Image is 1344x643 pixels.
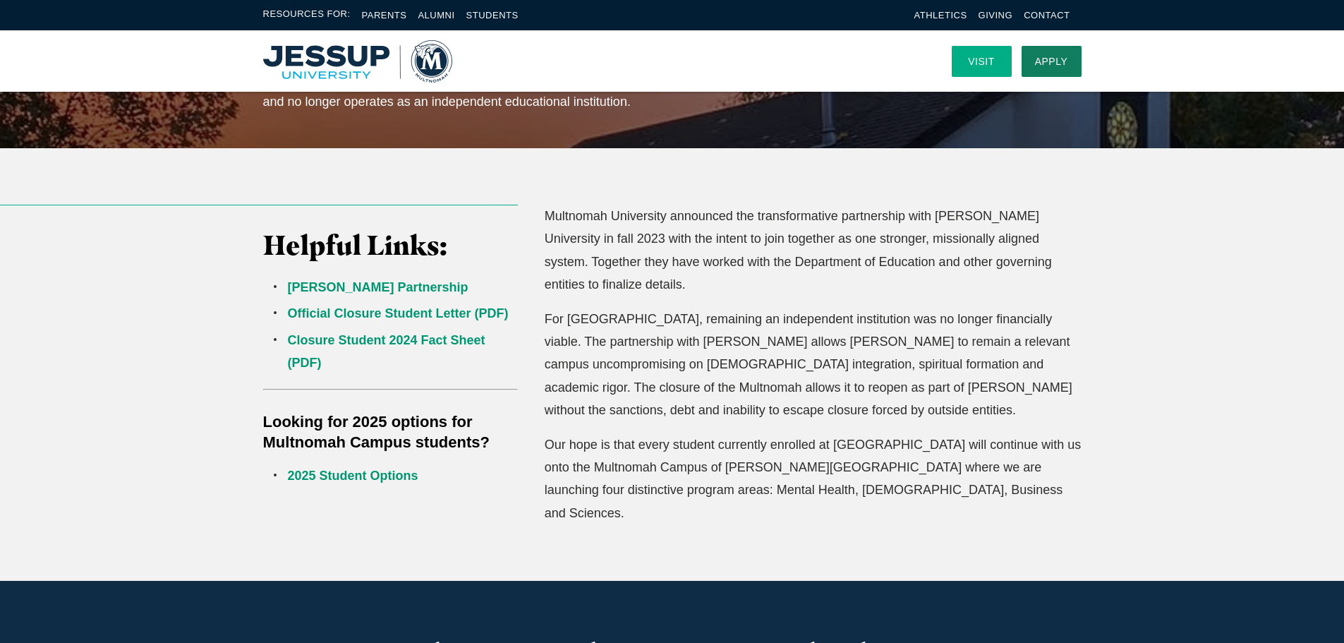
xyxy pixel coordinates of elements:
a: Apply [1022,46,1082,77]
a: Students [466,10,519,20]
a: Athletics [914,10,967,20]
a: Official Closure Student Letter (PDF) [288,306,509,320]
p: Multnomah University announced the transformative partnership with [PERSON_NAME] University in fa... [545,205,1082,296]
img: Multnomah University Logo [263,40,452,83]
h3: Helpful Links: [263,229,519,262]
a: Visit [952,46,1012,77]
p: Our hope is that every student currently enrolled at [GEOGRAPHIC_DATA] will continue with us onto... [545,433,1082,525]
a: 2025 Student Options [288,469,418,483]
h5: Looking for 2025 options for Multnomah Campus students? [263,411,519,454]
a: Contact [1024,10,1070,20]
a: Home [263,40,452,83]
p: For [GEOGRAPHIC_DATA], remaining an independent institution was no longer financially viable. The... [545,308,1082,422]
a: Parents [362,10,407,20]
a: Closure Student 2024 Fact Sheet (PDF) [288,333,485,370]
a: Alumni [418,10,454,20]
a: Giving [979,10,1013,20]
a: [PERSON_NAME] Partnership [288,280,468,294]
span: Resources For: [263,7,351,23]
